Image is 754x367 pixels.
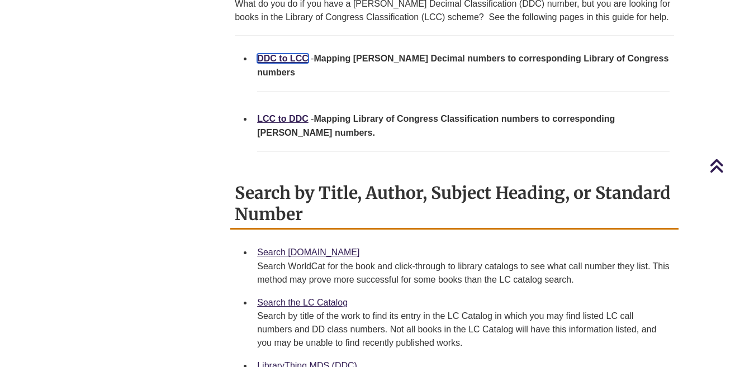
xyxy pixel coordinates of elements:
[257,114,309,123] a: LCC to DDC
[257,260,670,287] div: Search WorldCat for the book and click-through to library catalogs to see what call number they l...
[253,107,674,168] li: -
[257,247,359,257] a: Search [DOMAIN_NAME]
[257,309,670,350] div: Search by title of the work to find its entry in the LC Catalog in which you may find listed LC c...
[257,54,668,78] strong: Mapping [PERSON_NAME] Decimal numbers to corresponding Library of Congress numbers
[230,179,679,230] h2: Search by Title, Author, Subject Heading, or Standard Number
[709,158,751,173] a: Back to Top
[253,47,674,107] li: -
[257,298,348,307] a: Search the LC Catalog
[257,114,615,138] strong: Mapping Library of Congress Classification numbers to corresponding [PERSON_NAME] numbers.
[257,54,309,63] a: DDC to LCC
